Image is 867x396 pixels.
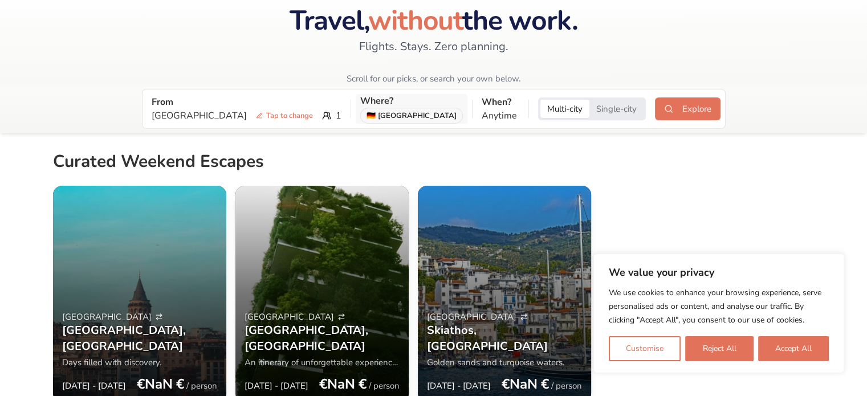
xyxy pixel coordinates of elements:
[152,109,318,123] p: [GEOGRAPHIC_DATA]
[245,380,308,391] p: [DATE] - [DATE]
[152,95,341,109] p: From
[251,110,318,121] span: Tap to change
[538,97,646,120] div: Trip style
[609,266,829,279] p: We value your privacy
[369,380,400,391] p: / person
[427,311,516,322] span: [GEOGRAPHIC_DATA]
[589,100,644,118] button: Single-city
[427,322,582,354] h3: Skiathos , [GEOGRAPHIC_DATA]
[758,336,829,361] button: Accept All
[245,357,400,368] p: An itinerary of unforgettable experiences.
[347,73,520,84] span: Scroll for our picks, or search your own below.
[551,380,582,391] p: / person
[655,97,721,120] button: Explore
[62,380,126,391] p: [DATE] - [DATE]
[540,100,589,118] button: Multi-city
[319,375,367,393] p: € NaN €
[62,311,152,322] span: [GEOGRAPHIC_DATA]
[360,94,463,108] p: Where?
[245,311,334,322] span: [GEOGRAPHIC_DATA]
[152,109,341,123] div: 1
[245,322,400,354] h3: [GEOGRAPHIC_DATA] , [GEOGRAPHIC_DATA]
[360,108,463,124] div: [GEOGRAPHIC_DATA]
[427,357,582,368] p: Golden sands and turquoise waters.
[502,375,549,393] p: € NaN €
[367,111,376,120] span: flag
[359,39,508,55] span: Flights. Stays. Zero planning.
[482,95,519,109] p: When?
[186,380,217,391] p: / person
[368,2,462,39] span: without
[427,380,491,391] p: [DATE] - [DATE]
[482,109,519,123] p: Anytime
[609,336,681,361] button: Customise
[593,254,844,373] div: We value your privacy
[290,2,577,39] span: Travel, the work.
[685,336,753,361] button: Reject All
[53,152,264,177] h2: Curated Weekend Escapes
[609,286,829,327] p: We use cookies to enhance your browsing experience, serve personalised ads or content, and analys...
[62,357,217,368] p: Days filled with discovery.
[62,322,217,354] h3: [GEOGRAPHIC_DATA] , [GEOGRAPHIC_DATA]
[137,375,184,393] p: € NaN €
